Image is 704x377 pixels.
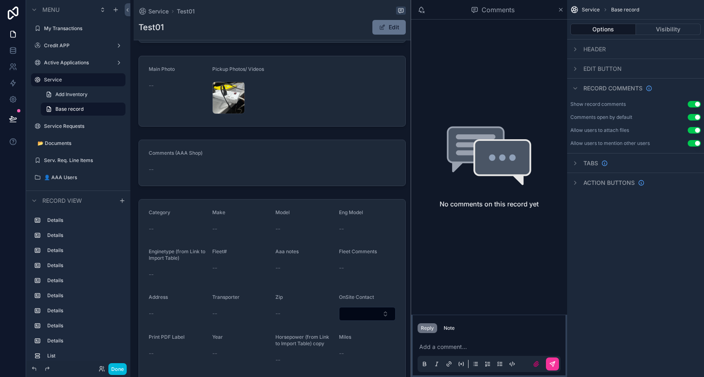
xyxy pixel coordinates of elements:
label: Details [47,338,119,344]
a: Base record [41,103,125,116]
label: Details [47,217,119,224]
h1: Test01 [139,22,164,33]
div: Show record comments [570,101,626,107]
button: Note [440,323,458,333]
label: Details [47,262,119,269]
div: Note [444,325,455,331]
label: 📂 Documents [37,140,121,147]
span: Edit button [583,65,622,73]
span: Record view [42,196,82,204]
span: Tabs [583,159,598,167]
span: Menu [42,6,59,14]
div: Allow users to mention other users [570,140,650,147]
span: Record comments [583,84,642,92]
label: Details [47,322,119,329]
label: My Transactions [44,25,121,32]
label: Details [47,307,119,314]
label: Details [47,277,119,284]
span: Service [148,7,169,15]
button: Edit [372,20,406,35]
a: Test01 [177,7,195,15]
button: Options [570,24,636,35]
label: Active Applications [44,59,109,66]
span: Base record [611,7,639,13]
label: Details [47,247,119,254]
button: Done [108,363,127,375]
span: Comments [482,5,515,15]
button: Visibility [636,24,701,35]
span: Service [582,7,600,13]
h2: No comments on this record yet [440,199,539,209]
span: Add Inventory [55,91,88,98]
label: Service Requests [44,123,121,129]
label: Service [44,77,121,83]
div: Allow users to attach files [570,127,629,134]
a: Add Inventory [41,88,125,101]
a: Service [139,7,169,15]
label: Details [47,292,119,299]
div: scrollable content [26,210,130,361]
label: Serv. Req. Line Items [44,157,121,164]
div: Comments open by default [570,114,632,121]
label: Details [47,232,119,239]
span: Action buttons [583,179,635,187]
span: Header [583,45,606,53]
button: Reply [418,323,437,333]
label: List [47,353,119,359]
label: 👤 AAA Users [44,174,121,181]
label: Credit APP [44,42,109,49]
span: Base record [55,106,84,112]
